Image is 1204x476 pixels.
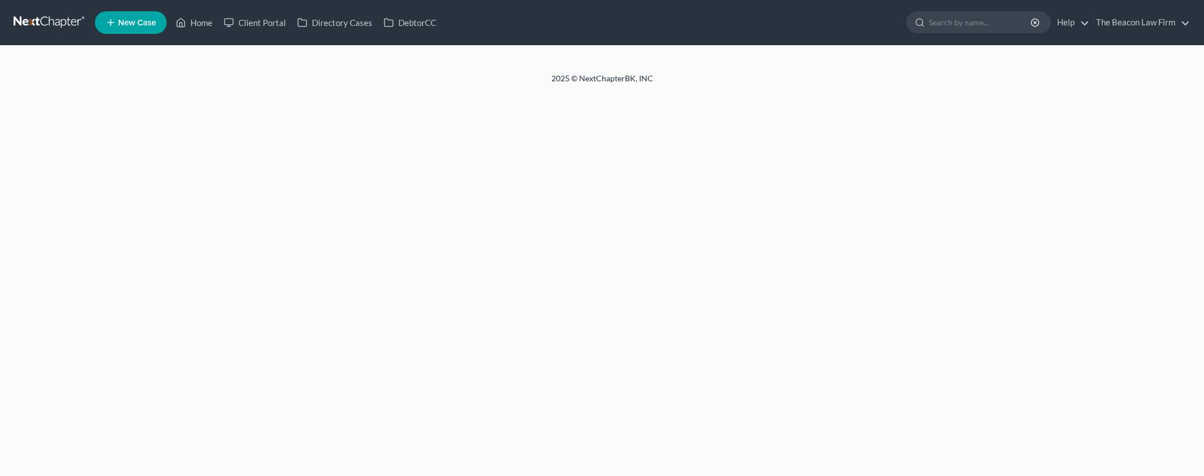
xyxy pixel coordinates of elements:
[929,12,1032,33] input: Search by name...
[170,12,218,33] a: Home
[1090,12,1190,33] a: The Beacon Law Firm
[378,12,442,33] a: DebtorCC
[292,12,378,33] a: Directory Cases
[280,73,924,93] div: 2025 © NextChapterBK, INC
[118,19,156,27] span: New Case
[218,12,292,33] a: Client Portal
[1051,12,1089,33] a: Help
